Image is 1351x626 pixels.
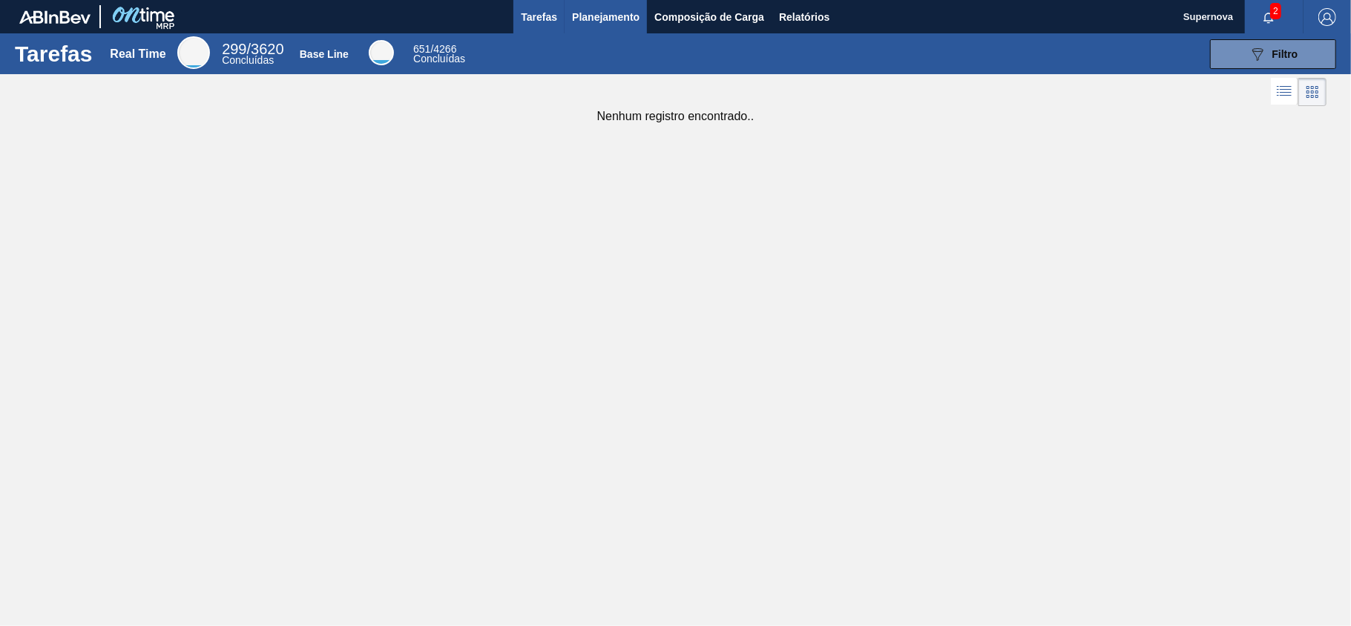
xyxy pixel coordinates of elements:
span: / 4266 [413,43,456,55]
span: Concluídas [413,53,465,65]
button: Notificações [1245,7,1292,27]
span: 2 [1270,3,1281,19]
div: Base Line [413,45,465,64]
span: 299 [222,41,246,57]
span: Relatórios [779,8,829,26]
div: Real Time [222,43,283,65]
button: Filtro [1210,39,1336,69]
div: Visão em Cards [1298,78,1327,106]
div: Visão em Lista [1271,78,1298,106]
span: 651 [413,43,430,55]
div: Base Line [369,40,394,65]
img: Logout [1318,8,1336,26]
img: TNhmsLtSVTkK8tSr43FrP2fwEKptu5GPRR3wAAAABJRU5ErkJggg== [19,10,91,24]
span: Concluídas [222,54,274,66]
span: Composição de Carga [654,8,764,26]
div: Real Time [177,36,210,69]
div: Base Line [300,48,349,60]
span: Filtro [1272,48,1298,60]
span: Tarefas [521,8,557,26]
span: / 3620 [222,41,283,57]
span: Planejamento [572,8,640,26]
div: Real Time [110,47,165,61]
h1: Tarefas [15,45,93,62]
